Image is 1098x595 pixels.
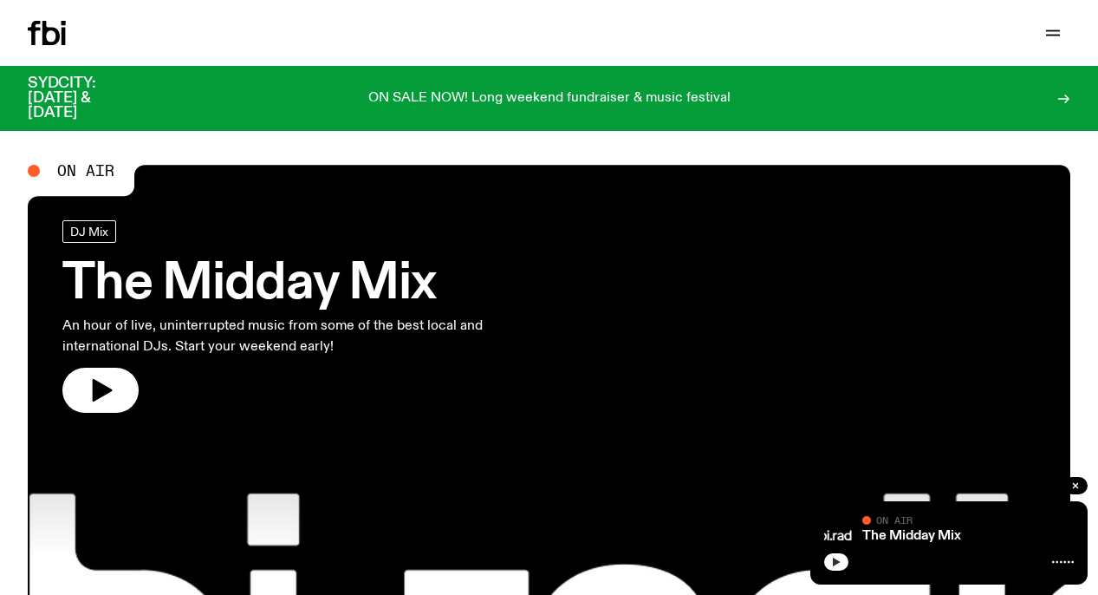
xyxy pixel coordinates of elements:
span: On Air [876,514,913,526]
a: DJ Mix [62,220,116,243]
a: The Midday Mix [862,529,961,543]
p: ON SALE NOW! Long weekend fundraiser & music festival [368,91,731,107]
h3: SYDCITY: [DATE] & [DATE] [28,76,139,121]
a: The Midday MixAn hour of live, uninterrupted music from some of the best local and international ... [62,220,506,413]
p: An hour of live, uninterrupted music from some of the best local and international DJs. Start you... [62,316,506,357]
span: On Air [57,163,114,179]
h3: The Midday Mix [62,260,506,309]
span: DJ Mix [70,225,108,238]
